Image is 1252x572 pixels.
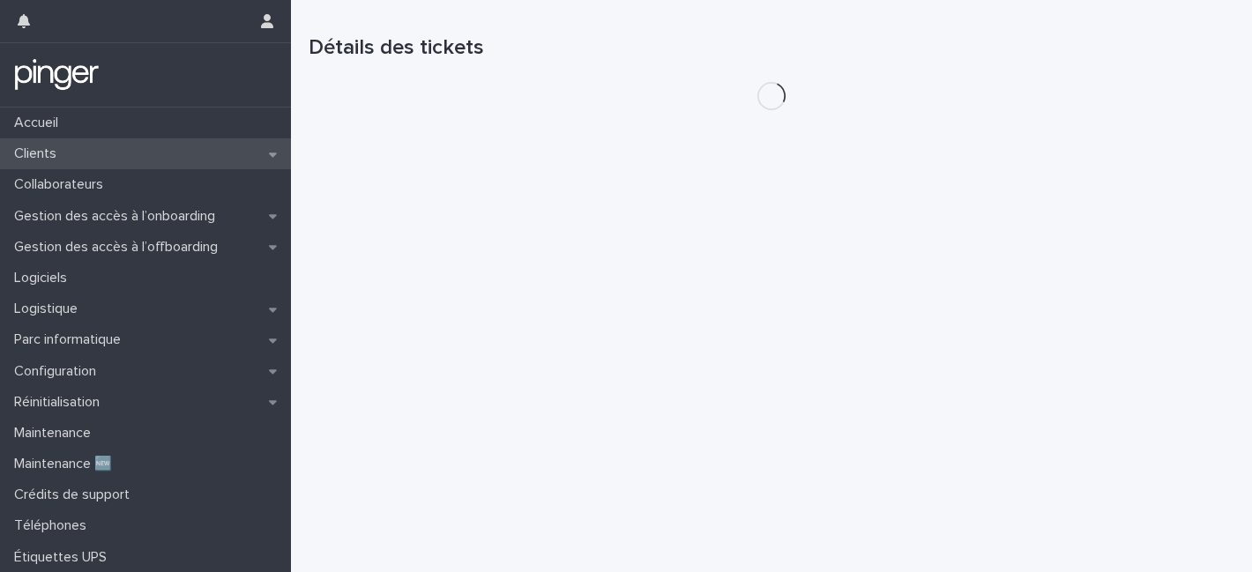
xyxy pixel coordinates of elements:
img: mTgBEunGTSyRkCgitkcU [14,57,100,93]
p: Logistique [7,301,92,317]
p: Configuration [7,363,110,380]
p: Étiquettes UPS [7,549,121,566]
p: Parc informatique [7,331,135,348]
p: Gestion des accès à l’onboarding [7,208,229,225]
p: Maintenance 🆕 [7,456,126,472]
p: Collaborateurs [7,176,117,193]
p: Gestion des accès à l’offboarding [7,239,232,256]
p: Clients [7,145,71,162]
p: Téléphones [7,517,101,534]
p: Logiciels [7,270,81,286]
p: Crédits de support [7,487,144,503]
h1: Détails des tickets [309,35,1234,61]
p: Maintenance [7,425,105,442]
p: Accueil [7,115,72,131]
p: Réinitialisation [7,394,114,411]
